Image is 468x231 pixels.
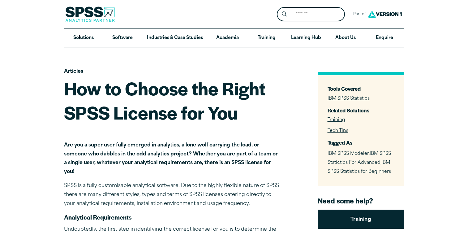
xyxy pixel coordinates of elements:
h3: Related Solutions [328,107,394,114]
h3: Tools Covered [328,85,394,92]
a: Training [247,29,286,47]
a: Enquire [365,29,404,47]
strong: Are you a super user fully emerged in analytics, a lone wolf carrying the load, or someone who da... [64,143,278,174]
form: Site Header Search Form [277,7,345,22]
span: IBM SPSS Statictics For Advanced [328,151,391,165]
button: Search magnifying glass icon [278,9,290,20]
a: About Us [326,29,365,47]
a: Training [318,210,404,229]
svg: Search magnifying glass icon [282,11,287,17]
h1: How to Choose the Right SPSS License for You [64,76,281,124]
img: Version1 Logo [366,8,403,20]
nav: Desktop version of site main menu [64,29,404,47]
a: Tech Tips [328,129,348,133]
span: , , [328,151,391,174]
p: Articles [64,67,281,76]
a: Training [328,118,345,122]
a: Academia [208,29,247,47]
a: IBM SPSS Statistics [328,96,370,101]
h4: Need some help? [318,196,404,205]
a: Learning Hub [286,29,326,47]
p: SPSS is a fully customisable analytical software. Due to the highly flexible nature of SPSS there... [64,181,281,208]
span: IBM SPSS Modeler [328,151,369,156]
span: IBM SPSS Statistics for Beginners [328,160,391,174]
span: Part of [350,10,366,19]
strong: Analytical Requirements [64,213,132,221]
a: Software [103,29,142,47]
h3: Tagged As [328,139,394,146]
a: Industries & Case Studies [142,29,208,47]
img: SPSS Analytics Partner [65,7,115,22]
a: Solutions [64,29,103,47]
